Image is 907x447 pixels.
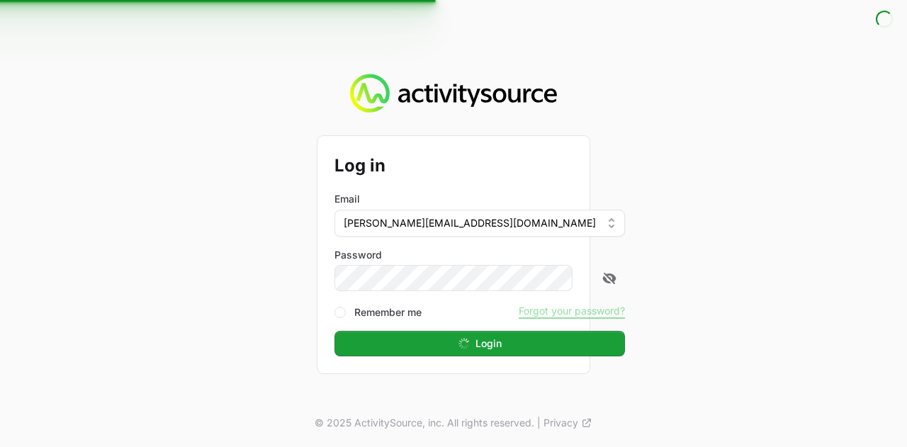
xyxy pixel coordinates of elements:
span: | [537,416,541,430]
label: Email [334,192,360,206]
label: Password [334,248,625,262]
a: Privacy [543,416,592,430]
h2: Log in [334,153,625,179]
span: [PERSON_NAME][EMAIL_ADDRESS][DOMAIN_NAME] [344,216,596,230]
label: Remember me [354,305,422,319]
span: Login [475,335,502,352]
img: Activity Source [350,74,556,113]
p: © 2025 ActivitySource, inc. All rights reserved. [315,416,534,430]
button: [PERSON_NAME][EMAIL_ADDRESS][DOMAIN_NAME] [334,210,625,237]
button: Login [334,331,625,356]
